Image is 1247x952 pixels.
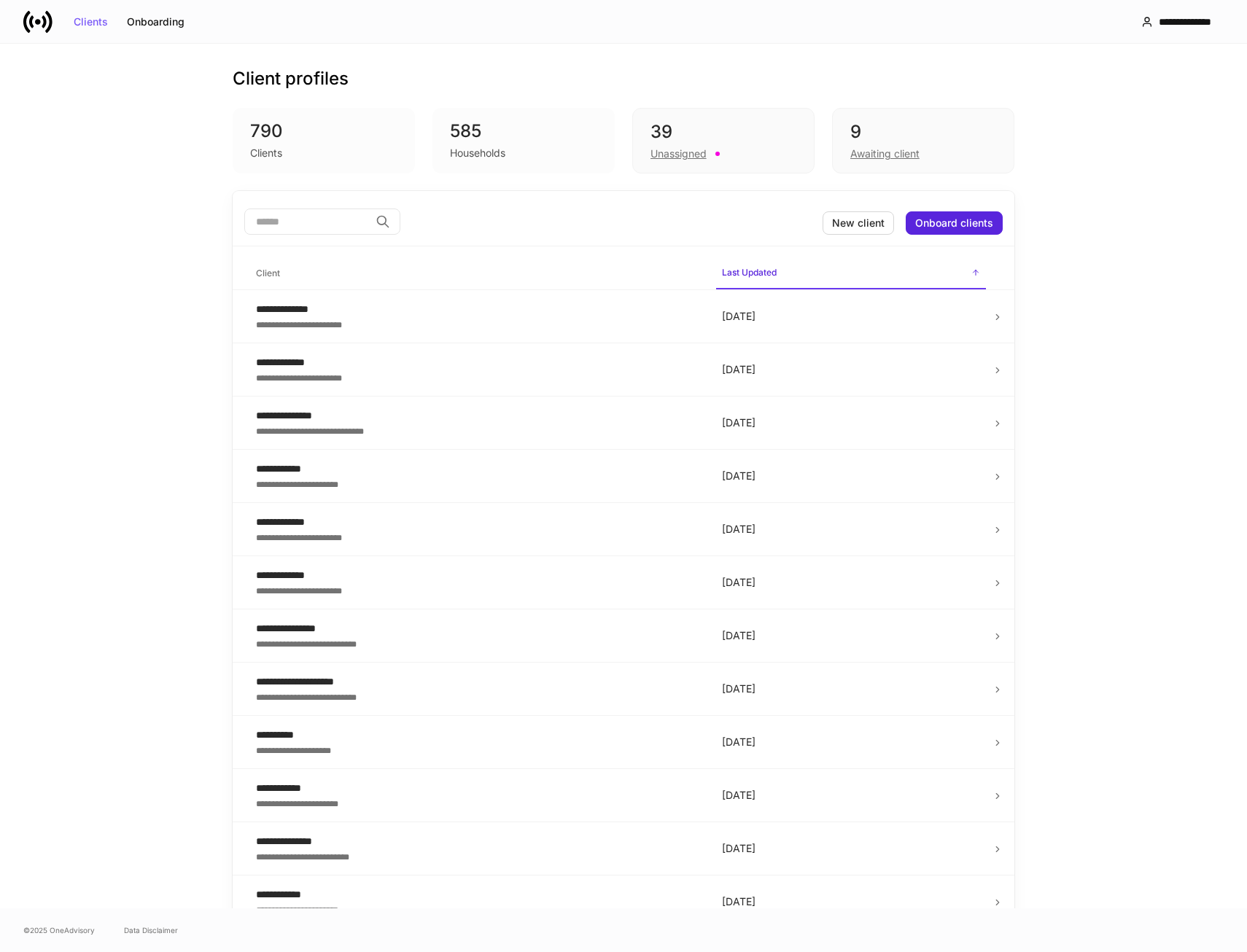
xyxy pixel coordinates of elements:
div: New client [832,218,885,228]
p: [DATE] [722,682,980,696]
p: [DATE] [722,788,980,803]
h6: Last Updated [722,265,777,279]
div: Onboard clients [915,218,993,228]
p: [DATE] [722,575,980,590]
span: Client [250,259,704,289]
div: 9 [850,120,996,144]
p: [DATE] [722,735,980,749]
a: Data Disclaimer [124,924,178,936]
h3: Client profiles [233,67,349,90]
div: 39Unassigned [632,108,815,173]
p: [DATE] [722,841,980,856]
div: 585 [450,120,597,143]
h6: Client [256,266,280,280]
span: Last Updated [716,258,986,289]
p: [DATE] [722,894,980,909]
div: Households [450,146,505,160]
p: [DATE] [722,415,980,430]
div: 9Awaiting client [832,108,1014,173]
p: [DATE] [722,522,980,537]
span: © 2025 OneAdvisory [23,924,95,936]
div: Awaiting client [850,147,920,161]
p: [DATE] [722,309,980,324]
button: Onboard clients [906,211,1003,235]
div: 790 [250,120,397,143]
p: [DATE] [722,362,980,377]
div: Onboarding [127,17,184,27]
p: [DATE] [722,469,980,483]
p: [DATE] [722,628,980,643]
button: Onboarding [117,10,194,34]
button: Clients [64,10,117,34]
button: New client [823,211,894,235]
div: Clients [74,17,108,27]
div: Clients [250,146,282,160]
div: Unassigned [650,147,707,161]
div: 39 [650,120,796,144]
